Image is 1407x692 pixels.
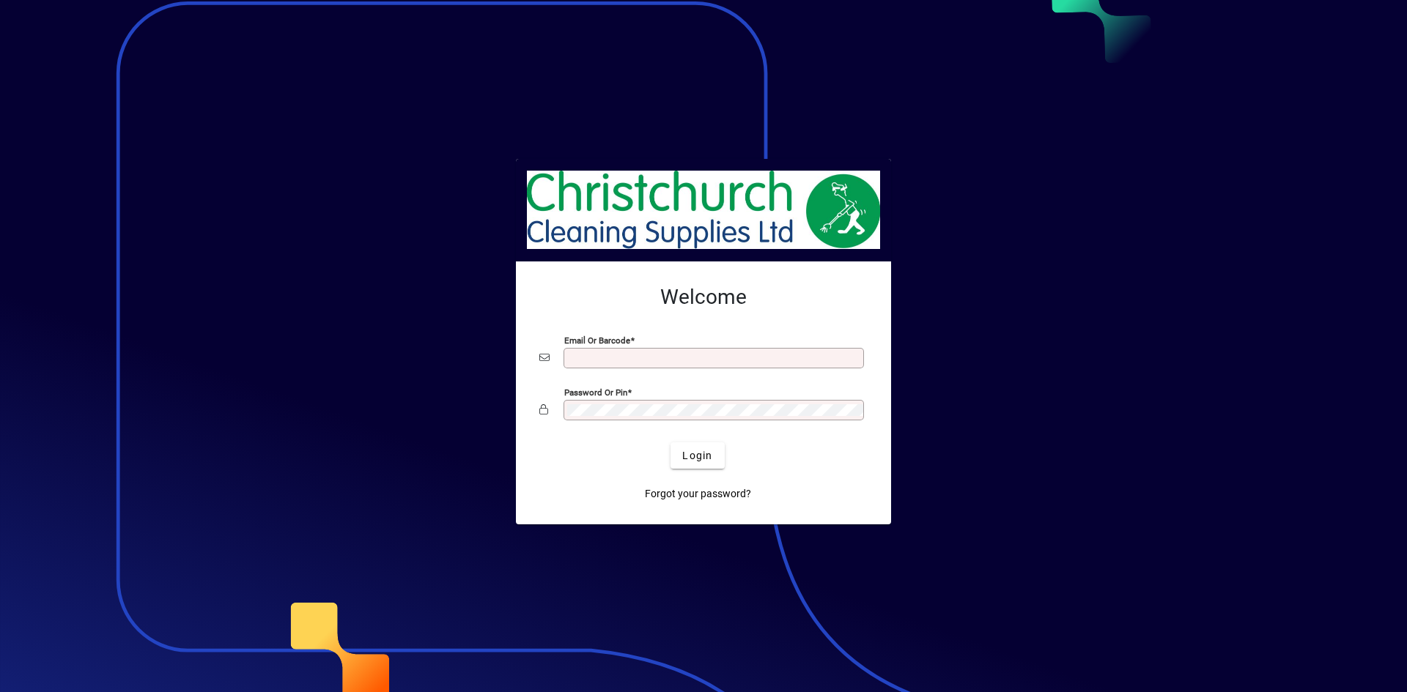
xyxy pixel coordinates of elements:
[639,480,757,507] a: Forgot your password?
[564,387,627,398] mat-label: Password or Pin
[682,448,712,464] span: Login
[564,335,630,346] mat-label: Email or Barcode
[539,285,868,310] h2: Welcome
[671,442,724,469] button: Login
[645,486,751,502] span: Forgot your password?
